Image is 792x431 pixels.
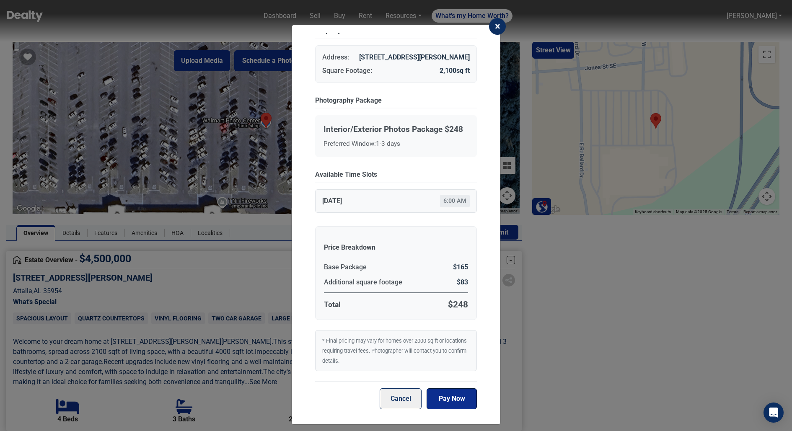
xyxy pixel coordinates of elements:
[495,21,500,32] span: ×
[440,195,470,207] span: 6:00 AM
[324,299,341,310] span: Total
[489,18,506,35] button: Close
[448,298,468,311] span: $ 248
[322,52,349,62] span: Address:
[322,338,467,364] small: * Final pricing may vary for homes over 2000 sq ft or locations requiring travel fees. Photograph...
[324,139,468,149] div: Preferred Window: 1-3 days
[359,52,470,62] span: [STREET_ADDRESS][PERSON_NAME]
[453,262,468,272] span: $ 165
[324,262,367,272] span: Base Package
[764,403,784,423] div: Open Intercom Messenger
[324,243,468,256] h6: Price Breakdown
[322,196,342,206] span: [DATE]
[440,66,470,76] span: 2,100 sq ft
[457,277,468,287] span: $ 83
[427,388,477,409] button: Pay Now
[324,277,402,287] span: Additional square footage
[322,66,372,76] span: Square Footage:
[315,170,477,183] h6: Available Time Slots
[324,124,468,136] div: Interior/Exterior Photos Package $248
[380,388,422,409] button: Cancel
[315,96,477,108] h6: Photography Package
